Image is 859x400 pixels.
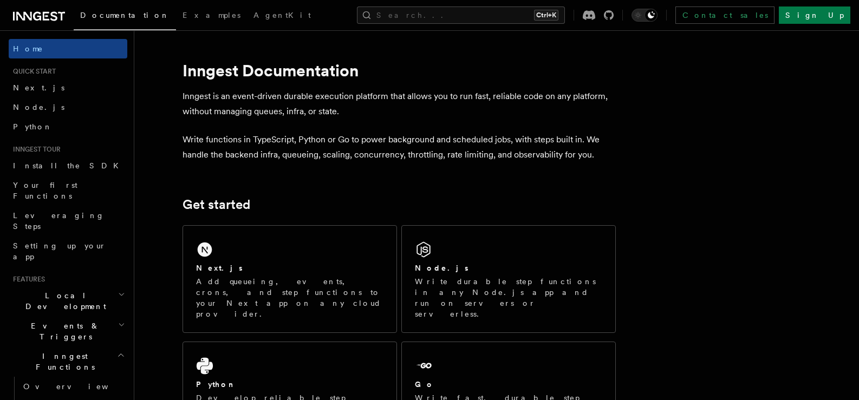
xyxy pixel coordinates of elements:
[196,263,243,273] h2: Next.js
[9,286,127,316] button: Local Development
[74,3,176,30] a: Documentation
[196,379,236,390] h2: Python
[9,351,117,372] span: Inngest Functions
[13,241,106,261] span: Setting up your app
[253,11,311,19] span: AgentKit
[13,43,43,54] span: Home
[9,39,127,58] a: Home
[632,9,658,22] button: Toggle dark mode
[534,10,558,21] kbd: Ctrl+K
[183,197,250,212] a: Get started
[19,377,127,396] a: Overview
[13,181,77,200] span: Your first Functions
[183,61,616,80] h1: Inngest Documentation
[401,225,616,333] a: Node.jsWrite durable step functions in any Node.js app and run on servers or serverless.
[13,103,64,112] span: Node.js
[183,11,240,19] span: Examples
[675,6,775,24] a: Contact sales
[9,117,127,136] a: Python
[9,316,127,346] button: Events & Triggers
[415,379,434,390] h2: Go
[13,161,125,170] span: Install the SDK
[9,78,127,97] a: Next.js
[80,11,170,19] span: Documentation
[9,206,127,236] a: Leveraging Steps
[23,382,135,391] span: Overview
[9,275,45,284] span: Features
[176,3,247,29] a: Examples
[415,276,602,319] p: Write durable step functions in any Node.js app and run on servers or serverless.
[9,175,127,206] a: Your first Functions
[9,67,56,76] span: Quick start
[9,236,127,266] a: Setting up your app
[13,83,64,92] span: Next.js
[183,225,397,333] a: Next.jsAdd queueing, events, crons, and step functions to your Next app on any cloud provider.
[9,346,127,377] button: Inngest Functions
[357,6,565,24] button: Search...Ctrl+K
[779,6,850,24] a: Sign Up
[13,211,105,231] span: Leveraging Steps
[9,290,118,312] span: Local Development
[9,156,127,175] a: Install the SDK
[13,122,53,131] span: Python
[183,132,616,162] p: Write functions in TypeScript, Python or Go to power background and scheduled jobs, with steps bu...
[9,97,127,117] a: Node.js
[9,320,118,342] span: Events & Triggers
[9,145,61,154] span: Inngest tour
[183,89,616,119] p: Inngest is an event-driven durable execution platform that allows you to run fast, reliable code ...
[196,276,383,319] p: Add queueing, events, crons, and step functions to your Next app on any cloud provider.
[415,263,468,273] h2: Node.js
[247,3,317,29] a: AgentKit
